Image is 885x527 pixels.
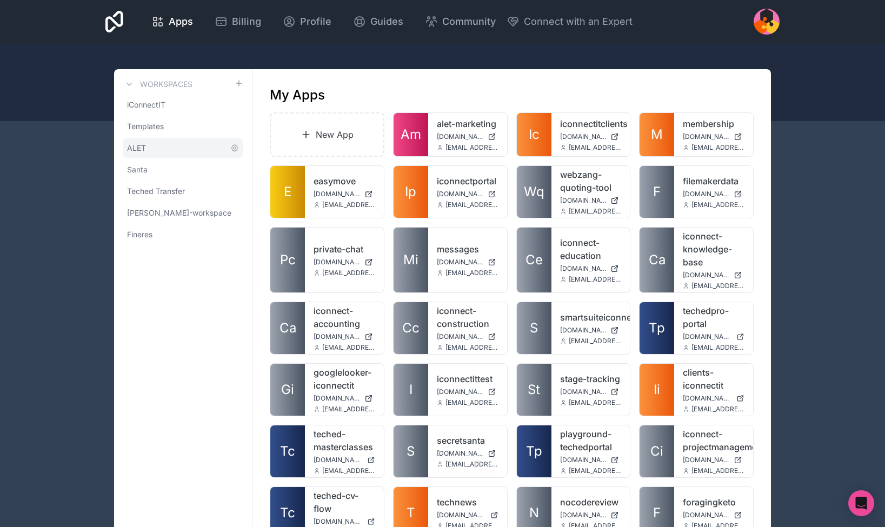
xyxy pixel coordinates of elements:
[344,10,412,34] a: Guides
[394,425,428,477] a: S
[127,99,165,110] span: iConnectIT
[123,78,192,91] a: Workspaces
[691,405,744,413] span: [EMAIL_ADDRESS][DOMAIN_NAME]
[683,332,732,341] span: [DOMAIN_NAME]
[683,190,744,198] a: [DOMAIN_NAME]
[127,121,164,132] span: Templates
[560,236,622,262] a: iconnect-education
[437,496,498,509] a: technews
[284,183,291,201] span: E
[569,275,622,284] span: [EMAIL_ADDRESS][DOMAIN_NAME]
[416,10,504,34] a: Community
[407,504,415,522] span: T
[280,504,295,522] span: Tc
[569,337,622,345] span: [EMAIL_ADDRESS][DOMAIN_NAME]
[314,258,375,266] a: [DOMAIN_NAME]
[322,405,375,413] span: [EMAIL_ADDRESS][DOMAIN_NAME]
[683,428,744,453] a: iconnect-projectmanagement
[445,269,498,277] span: [EMAIL_ADDRESS][DOMAIN_NAME]
[270,425,305,477] a: Tc
[683,394,744,403] a: [DOMAIN_NAME]
[507,14,633,29] button: Connect with an Expert
[322,269,375,277] span: [EMAIL_ADDRESS][DOMAIN_NAME]
[437,175,498,188] a: iconnectportal
[517,302,551,354] a: S
[683,456,744,464] a: [DOMAIN_NAME]
[442,14,496,29] span: Community
[683,366,744,392] a: clients-iconnectit
[683,132,744,141] a: [DOMAIN_NAME]
[314,332,375,341] a: [DOMAIN_NAME]
[437,243,498,256] a: messages
[169,14,193,29] span: Apps
[640,228,674,292] a: Ca
[314,304,375,330] a: iconnect-accounting
[653,504,661,522] span: F
[314,332,360,341] span: [DOMAIN_NAME]
[560,388,607,396] span: [DOMAIN_NAME]
[270,86,325,104] h1: My Apps
[683,190,729,198] span: [DOMAIN_NAME]
[437,332,498,341] a: [DOMAIN_NAME]
[322,201,375,209] span: [EMAIL_ADDRESS][DOMAIN_NAME]
[560,511,607,519] span: [DOMAIN_NAME]
[123,138,243,158] a: ALET
[437,388,483,396] span: [DOMAIN_NAME]
[640,302,674,354] a: Tp
[445,460,498,469] span: [EMAIL_ADDRESS][DOMAIN_NAME]
[640,425,674,477] a: Ci
[649,319,665,337] span: Tp
[274,10,340,34] a: Profile
[683,132,729,141] span: [DOMAIN_NAME]
[281,381,294,398] span: Gi
[528,381,540,398] span: St
[560,264,622,273] a: [DOMAIN_NAME]
[654,381,660,398] span: Ii
[402,319,420,337] span: Cc
[300,14,331,29] span: Profile
[127,229,152,240] span: Fineres
[651,126,663,143] span: M
[270,302,305,354] a: Ca
[127,164,148,175] span: Santa
[691,466,744,475] span: [EMAIL_ADDRESS][DOMAIN_NAME]
[560,117,622,130] a: iconnectitclients
[437,332,483,341] span: [DOMAIN_NAME]
[560,132,622,141] a: [DOMAIN_NAME]
[394,364,428,416] a: I
[314,517,375,526] a: [DOMAIN_NAME]
[280,251,296,269] span: Pc
[650,443,663,460] span: Ci
[437,132,498,141] a: [DOMAIN_NAME]
[280,443,295,460] span: Tc
[691,201,744,209] span: [EMAIL_ADDRESS][DOMAIN_NAME]
[560,456,622,464] a: [DOMAIN_NAME]
[270,112,384,157] a: New App
[525,251,543,269] span: Ce
[314,190,375,198] a: [DOMAIN_NAME]
[314,428,375,453] a: teched-masterclasses
[640,113,674,156] a: M
[560,428,622,453] a: playground-techedportal
[683,511,744,519] a: [DOMAIN_NAME]
[691,282,744,290] span: [EMAIL_ADDRESS][DOMAIN_NAME]
[437,449,483,458] span: [DOMAIN_NAME]
[394,113,428,156] a: Am
[560,196,622,205] a: [DOMAIN_NAME]
[314,394,375,403] a: [DOMAIN_NAME]
[127,186,185,197] span: Teched Transfer
[640,166,674,218] a: F
[437,190,498,198] a: [DOMAIN_NAME]
[314,456,375,464] a: [DOMAIN_NAME]
[524,183,544,201] span: Wq
[401,126,421,143] span: Am
[123,95,243,115] a: iConnectIT
[143,10,202,34] a: Apps
[560,496,622,509] a: nocodereview
[314,175,375,188] a: easymove
[206,10,270,34] a: Billing
[683,230,744,269] a: iconnect-knowledge-base
[437,258,483,266] span: [DOMAIN_NAME]
[445,398,498,407] span: [EMAIL_ADDRESS][DOMAIN_NAME]
[437,449,498,458] a: [DOMAIN_NAME]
